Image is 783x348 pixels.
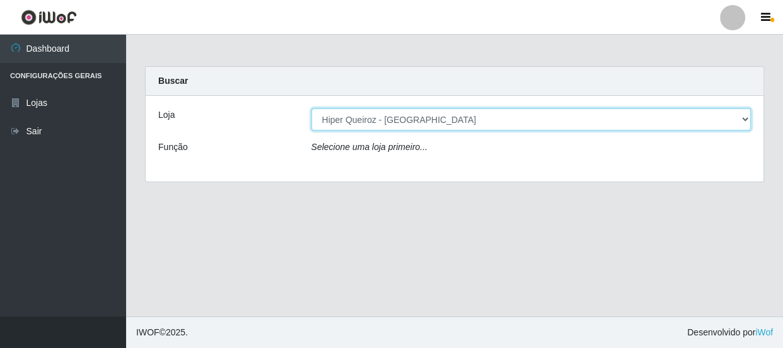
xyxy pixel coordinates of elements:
img: CoreUI Logo [21,9,77,25]
span: IWOF [136,327,159,337]
label: Função [158,141,188,154]
strong: Buscar [158,76,188,86]
span: © 2025 . [136,326,188,339]
label: Loja [158,108,175,122]
span: Desenvolvido por [687,326,773,339]
a: iWof [755,327,773,337]
i: Selecione uma loja primeiro... [311,142,427,152]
